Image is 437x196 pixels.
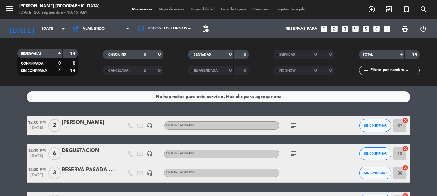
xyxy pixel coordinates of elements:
[27,166,47,173] span: 12:30 PM
[420,5,427,13] i: search
[83,27,105,31] span: Almuerzo
[330,25,338,33] i: looks_two
[402,165,409,171] i: cancel
[218,8,249,11] span: Lista de Espera
[249,8,273,11] span: Pre-acceso
[5,4,14,13] i: menu
[5,4,14,16] button: menu
[158,52,162,57] strong: 0
[21,52,42,55] span: RESERVADAS
[62,166,116,174] div: RESERVA PASADA POR [PERSON_NAME]
[402,145,409,152] i: cancel
[48,119,61,132] span: 2
[166,124,195,127] span: Sin menú asignado
[19,10,99,16] div: [DATE] 20. septiembre - 10:15 AM
[314,52,317,57] strong: 0
[70,51,76,56] strong: 14
[415,4,432,15] span: BUSCAR
[27,154,47,161] span: [DATE]
[359,167,391,179] button: SIN CONFIRMAR
[48,147,61,160] span: 6
[21,62,43,65] span: CONFIRMADA
[108,69,128,72] span: CANCELADA
[290,122,298,129] i: subject
[58,61,61,66] strong: 0
[363,53,373,56] span: TOTAL
[329,68,333,73] strong: 0
[19,3,99,10] div: [PERSON_NAME] [GEOGRAPHIC_DATA]
[202,25,209,33] span: pending_actions
[229,68,232,73] strong: 0
[383,25,391,33] i: add_box
[414,19,432,38] div: LOG OUT
[48,167,61,179] span: 3
[73,61,76,66] strong: 0
[368,5,376,13] i: add_circle_outline
[351,25,360,33] i: looks_4
[385,5,393,13] i: exit_to_app
[62,118,116,127] div: [PERSON_NAME]
[402,117,409,124] i: cancel
[419,25,427,33] i: power_settings_new
[359,147,391,160] button: SIN CONFIRMAR
[244,52,248,57] strong: 0
[279,69,296,72] span: NO SHOW
[166,171,195,174] span: Sin menú asignado
[70,69,76,73] strong: 14
[187,8,218,11] span: Disponibilidad
[129,8,155,11] span: Mis reservas
[194,53,211,56] span: SENTADAS
[273,8,308,11] span: Tarjetas de regalo
[329,52,333,57] strong: 0
[244,68,248,73] strong: 0
[364,152,387,155] span: SIN CONFIRMAR
[402,5,410,13] i: turned_in_not
[62,147,116,155] div: DEGUSTACION
[155,8,187,11] span: Mapa de mesas
[362,25,370,33] i: looks_5
[364,171,387,175] span: SIN CONFIRMAR
[372,25,381,33] i: looks_6
[401,25,409,33] span: print
[147,151,153,157] i: headset_mic
[398,4,415,15] span: Reserva especial
[364,124,387,127] span: SIN CONFIRMAR
[60,25,67,33] i: arrow_drop_down
[156,93,282,101] div: No hay notas para este servicio. Haz clic para agregar una
[147,170,153,176] i: headset_mic
[147,123,153,128] i: headset_mic
[359,119,391,132] button: SIN CONFIRMAR
[370,67,419,74] input: Filtrar por nombre...
[229,52,232,57] strong: 0
[27,118,47,126] span: 12:00 PM
[27,126,47,133] span: [DATE]
[58,69,61,73] strong: 4
[380,4,398,15] span: WALK IN
[194,69,218,72] span: RE AGENDADA
[400,52,403,57] strong: 4
[5,22,39,36] i: [DATE]
[363,4,380,15] span: RESERVAR MESA
[362,67,370,74] i: filter_list
[290,150,298,158] i: subject
[21,69,47,73] span: SIN CONFIRMAR
[314,68,317,73] strong: 0
[285,27,317,31] span: Reservas para
[166,152,195,155] span: Sin menú asignado
[58,51,61,56] strong: 4
[144,68,146,73] strong: 2
[27,173,47,180] span: [DATE]
[341,25,349,33] i: looks_3
[27,146,47,154] span: 12:30 PM
[158,68,162,73] strong: 6
[144,52,146,57] strong: 0
[320,25,328,33] i: looks_one
[279,53,295,56] span: SERVIDAS
[412,52,418,57] strong: 14
[108,53,126,56] span: CHECK INS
